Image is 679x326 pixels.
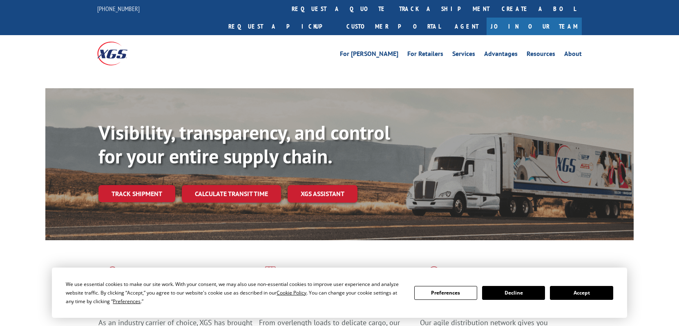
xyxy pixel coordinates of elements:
a: Request a pickup [222,18,340,35]
div: Cookie Consent Prompt [52,268,627,318]
a: Services [452,51,475,60]
img: xgs-icon-focused-on-flooring-red [259,266,278,288]
a: Resources [527,51,555,60]
a: [PHONE_NUMBER] [97,4,140,13]
a: Customer Portal [340,18,447,35]
a: XGS ASSISTANT [288,185,357,203]
button: Decline [482,286,545,300]
span: Cookie Policy [277,289,306,296]
a: Calculate transit time [182,185,281,203]
a: For Retailers [407,51,443,60]
button: Accept [550,286,613,300]
a: Join Our Team [487,18,582,35]
a: For [PERSON_NAME] [340,51,398,60]
b: Visibility, transparency, and control for your entire supply chain. [98,120,390,169]
div: We use essential cookies to make our site work. With your consent, we may also use non-essential ... [66,280,404,306]
a: Agent [447,18,487,35]
a: Track shipment [98,185,175,202]
a: Advantages [484,51,518,60]
button: Preferences [414,286,477,300]
img: xgs-icon-total-supply-chain-intelligence-red [98,266,124,288]
img: xgs-icon-flagship-distribution-model-red [420,266,448,288]
a: About [564,51,582,60]
span: Preferences [113,298,141,305]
